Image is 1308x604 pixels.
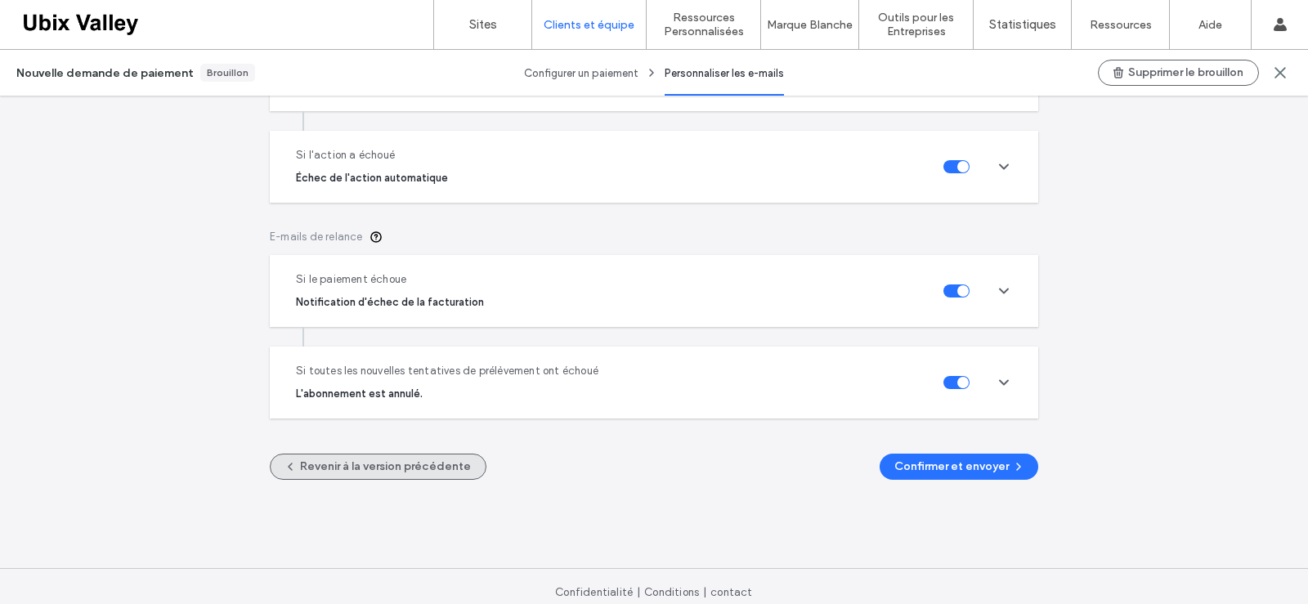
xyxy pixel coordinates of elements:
div: toggle [943,160,970,173]
span: Si l'action a échoué [296,147,448,163]
button: Revenir à la version précédente [270,454,486,480]
label: Clients et équipe [544,18,634,32]
div: toggle [943,284,970,298]
a: Conditions [644,586,699,598]
label: Statistiques [989,17,1056,32]
div: Nouvelle demande de paiement [16,66,194,80]
label: Ressources [1090,18,1152,32]
button: Confirmer et envoyer [880,454,1038,480]
span: Si le paiement échoue [296,271,484,288]
div: Brouillon [207,65,249,80]
a: contact [710,586,752,598]
span: | [703,586,706,598]
label: Aide [1198,18,1222,32]
span: Notification d'échec de la facturation [296,294,484,311]
span: Échec de l'action automatique [296,170,448,186]
label: Sites [469,17,497,32]
span: E-mails de relance [270,229,363,245]
div: Configurer un paiement [524,50,638,96]
a: Confidentialité [555,586,633,598]
div: toggle [943,376,970,389]
label: Ressources Personnalisées [647,11,760,38]
span: Aide [37,11,69,26]
label: Marque Blanche [767,18,853,32]
button: Supprimer le brouillon [1098,60,1259,86]
span: L'abonnement est annulé. [296,386,598,402]
span: | [637,586,640,598]
div: Personnaliser les e-mails [665,50,784,96]
span: Si toutes les nouvelles tentatives de prélèvement ont échoué [296,363,598,379]
label: Outils pour les Entreprises [859,11,973,38]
